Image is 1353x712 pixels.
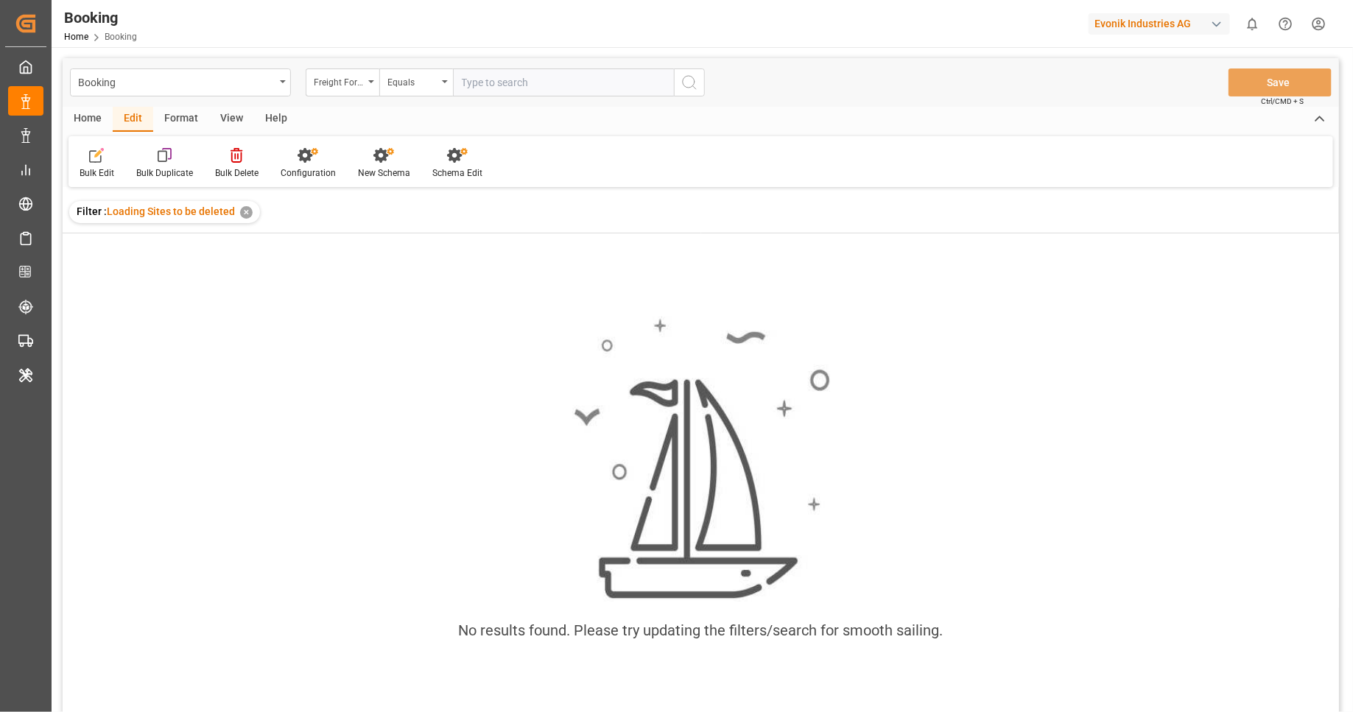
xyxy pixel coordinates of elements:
[1089,10,1236,38] button: Evonik Industries AG
[1229,68,1332,96] button: Save
[281,166,336,180] div: Configuration
[153,107,209,132] div: Format
[64,32,88,42] a: Home
[240,206,253,219] div: ✕
[136,166,193,180] div: Bulk Duplicate
[1261,96,1304,107] span: Ctrl/CMD + S
[314,72,364,89] div: Freight Forwarder's Reference No.
[306,68,379,96] button: open menu
[572,317,830,602] img: smooth_sailing.jpeg
[674,68,705,96] button: search button
[113,107,153,132] div: Edit
[432,166,482,180] div: Schema Edit
[107,205,235,217] span: Loading Sites to be deleted
[254,107,298,132] div: Help
[379,68,453,96] button: open menu
[1269,7,1302,40] button: Help Center
[358,166,410,180] div: New Schema
[78,72,275,91] div: Booking
[459,619,943,641] div: No results found. Please try updating the filters/search for smooth sailing.
[215,166,259,180] div: Bulk Delete
[387,72,437,89] div: Equals
[77,205,107,217] span: Filter :
[63,107,113,132] div: Home
[209,107,254,132] div: View
[70,68,291,96] button: open menu
[64,7,137,29] div: Booking
[453,68,674,96] input: Type to search
[80,166,114,180] div: Bulk Edit
[1089,13,1230,35] div: Evonik Industries AG
[1236,7,1269,40] button: show 0 new notifications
